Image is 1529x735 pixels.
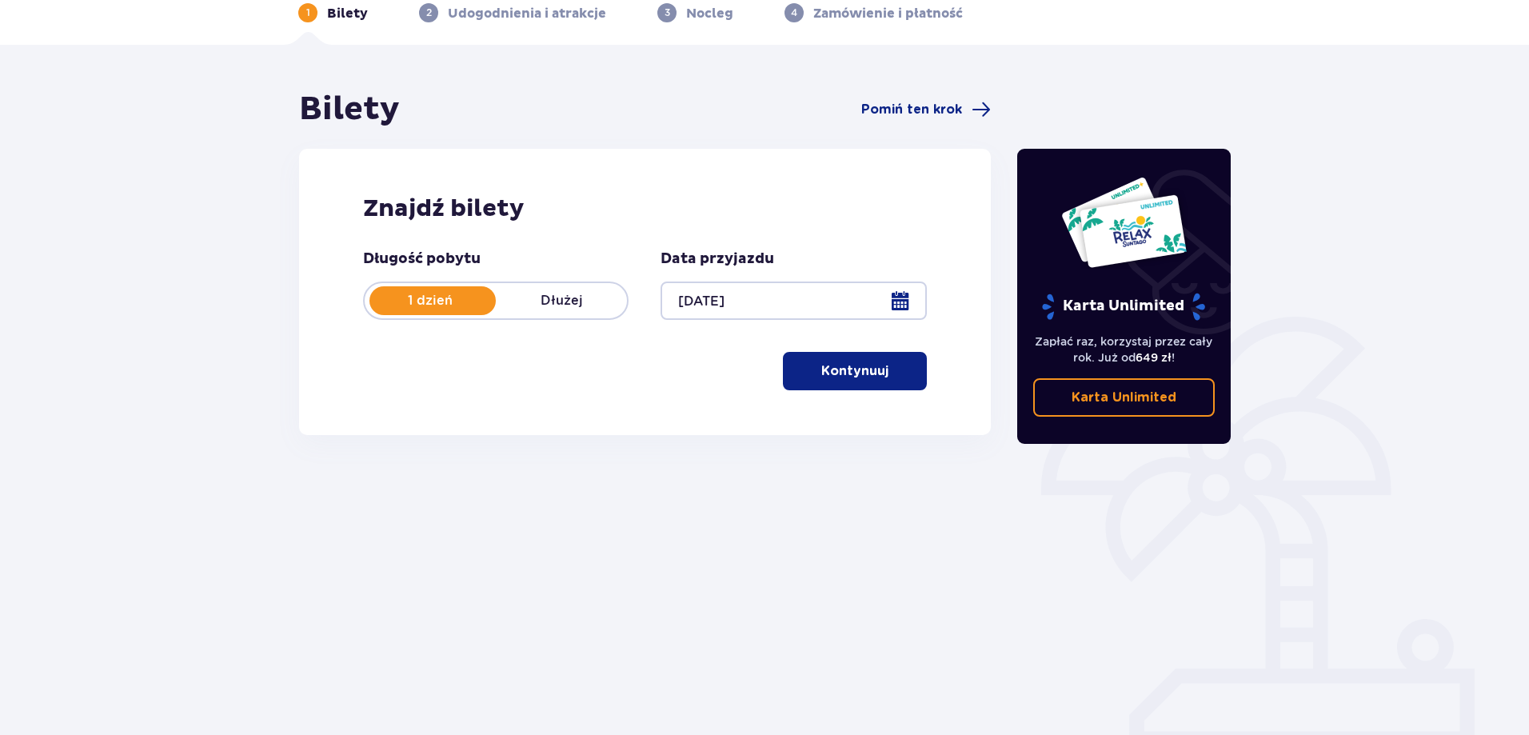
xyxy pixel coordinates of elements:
p: Karta Unlimited [1072,389,1176,406]
p: Zamówienie i płatność [813,5,963,22]
a: Pomiń ten krok [861,100,991,119]
h1: Bilety [299,90,400,130]
p: 4 [791,6,797,20]
p: 1 [306,6,310,20]
p: Nocleg [686,5,733,22]
p: Długość pobytu [363,250,481,269]
a: Karta Unlimited [1033,378,1216,417]
p: 1 dzień [365,292,496,310]
span: 649 zł [1136,351,1172,364]
button: Kontynuuj [783,352,927,390]
p: Bilety [327,5,368,22]
span: Pomiń ten krok [861,101,962,118]
p: Karta Unlimited [1040,293,1207,321]
p: Udogodnienia i atrakcje [448,5,606,22]
p: Data przyjazdu [661,250,774,269]
p: Kontynuuj [821,362,888,380]
p: 2 [426,6,432,20]
p: 3 [665,6,670,20]
p: Dłużej [496,292,627,310]
h2: Znajdź bilety [363,194,927,224]
p: Zapłać raz, korzystaj przez cały rok. Już od ! [1033,334,1216,366]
